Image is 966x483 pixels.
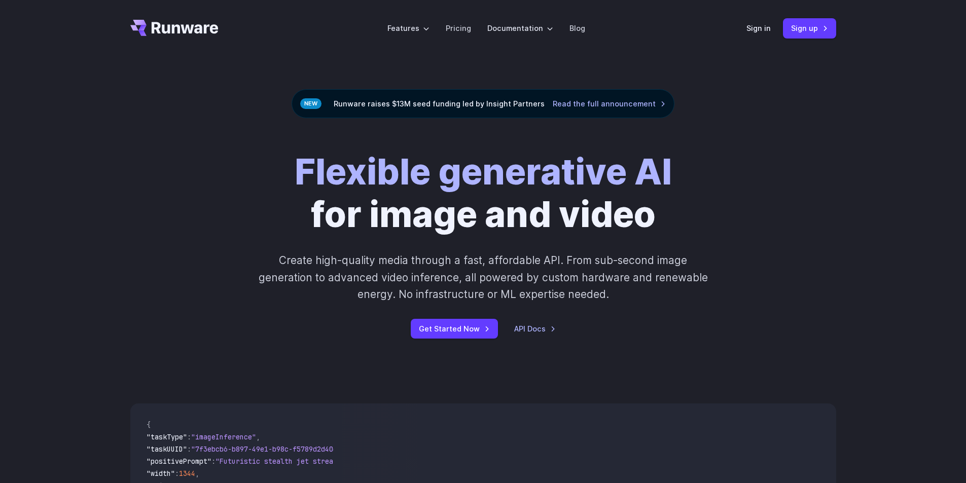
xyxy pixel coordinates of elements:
a: Blog [569,22,585,34]
span: , [195,469,199,478]
span: : [211,457,216,466]
span: "imageInference" [191,432,256,441]
span: "positivePrompt" [147,457,211,466]
label: Features [387,22,430,34]
span: 1344 [179,469,195,478]
span: : [187,432,191,441]
a: Sign in [746,22,771,34]
span: "taskType" [147,432,187,441]
a: Go to / [130,20,219,36]
span: "7f3ebcb6-b897-49e1-b98c-f5789d2d40d7" [191,444,345,454]
a: Get Started Now [411,319,498,339]
span: "Futuristic stealth jet streaking through a neon-lit cityscape with glowing purple exhaust" [216,457,585,466]
span: { [147,420,151,429]
span: "taskUUID" [147,444,187,454]
p: Create high-quality media through a fast, affordable API. From sub-second image generation to adv... [257,252,709,303]
a: Read the full announcement [553,98,666,109]
a: API Docs [514,323,556,335]
div: Runware raises $13M seed funding led by Insight Partners [292,89,674,118]
a: Sign up [783,18,836,38]
label: Documentation [487,22,553,34]
span: : [187,444,191,454]
h1: for image and video [295,151,672,236]
span: "width" [147,469,175,478]
span: : [175,469,179,478]
a: Pricing [446,22,471,34]
span: , [256,432,260,441]
strong: Flexible generative AI [295,150,672,193]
